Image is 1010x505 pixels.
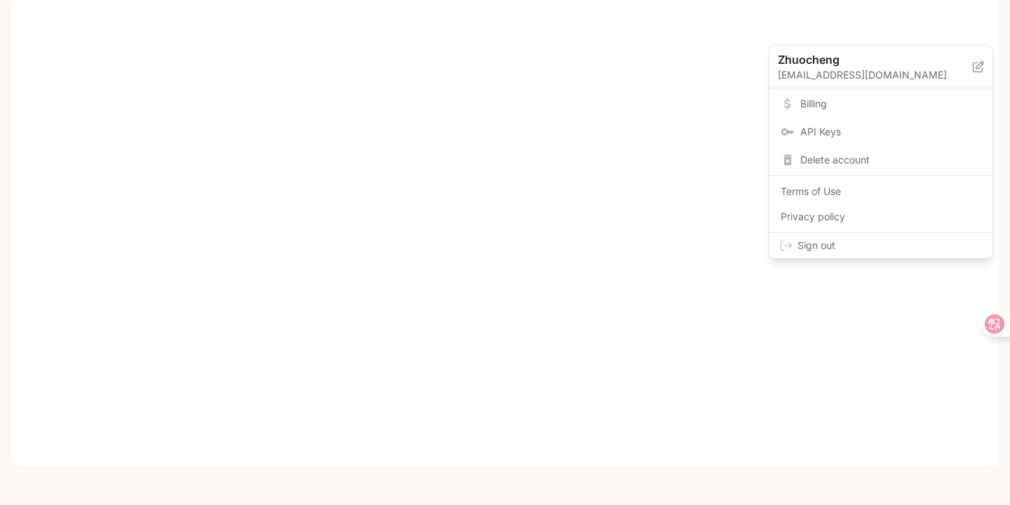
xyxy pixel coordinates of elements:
[772,91,990,116] a: Billing
[797,238,981,252] span: Sign out
[772,204,990,229] a: Privacy policy
[800,125,981,139] span: API Keys
[769,46,992,88] div: Zhuocheng[EMAIL_ADDRESS][DOMAIN_NAME]
[800,97,981,111] span: Billing
[778,51,950,68] p: Zhuocheng
[781,184,981,198] span: Terms of Use
[778,68,973,82] p: [EMAIL_ADDRESS][DOMAIN_NAME]
[781,210,981,224] span: Privacy policy
[800,153,981,167] span: Delete account
[769,233,992,258] div: Sign out
[772,119,990,144] a: API Keys
[772,179,990,204] a: Terms of Use
[772,147,990,173] div: Delete account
